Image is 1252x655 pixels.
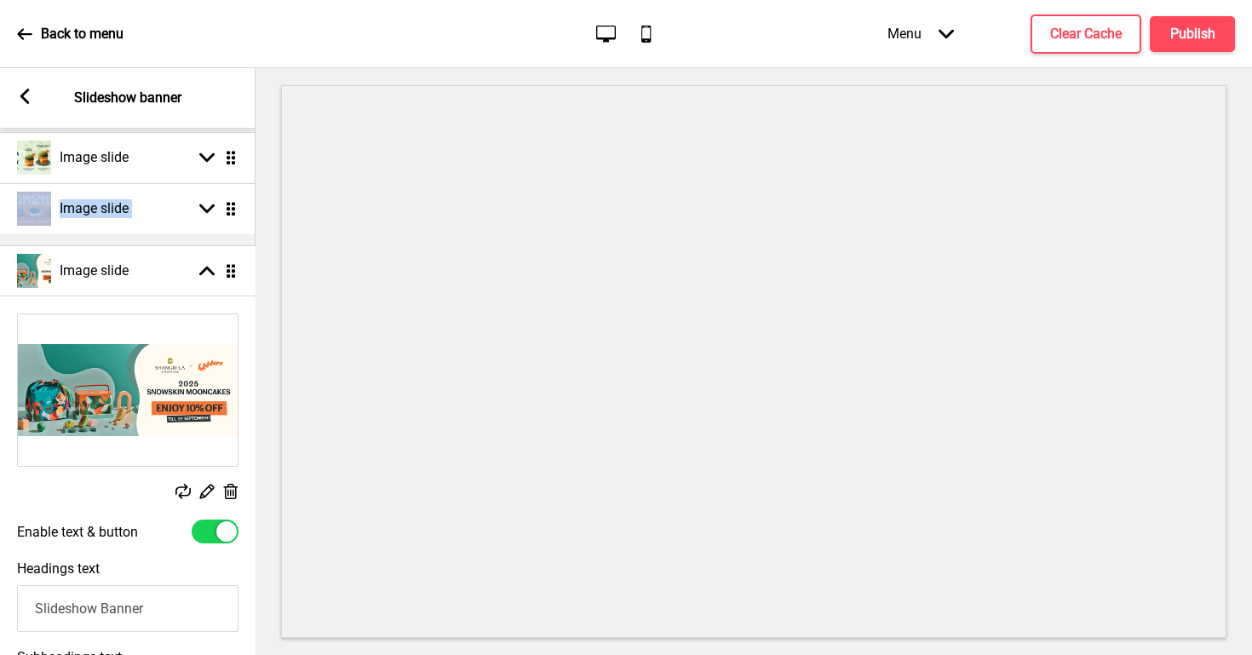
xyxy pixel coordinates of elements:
[1031,14,1141,54] button: Clear Cache
[870,9,971,59] div: Menu
[1050,25,1122,43] h4: Clear Cache
[74,89,181,107] p: Slideshow banner
[60,199,129,218] h4: Image slide
[1170,25,1215,43] h4: Publish
[1150,16,1235,52] button: Publish
[41,25,123,43] p: Back to menu
[60,148,129,167] h4: Image slide
[17,11,123,57] a: Back to menu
